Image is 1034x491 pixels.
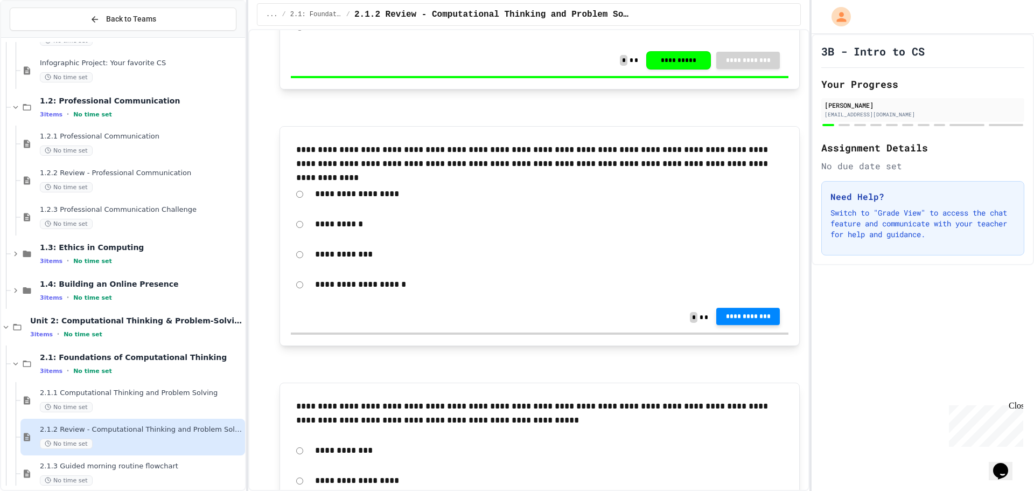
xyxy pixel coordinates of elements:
[40,439,93,449] span: No time set
[40,368,62,375] span: 3 items
[821,77,1024,92] h2: Your Progress
[40,96,243,106] span: 1.2: Professional Communication
[40,169,243,178] span: 1.2.2 Review - Professional Communication
[40,425,243,434] span: 2.1.2 Review - Computational Thinking and Problem Solving
[989,448,1023,480] iframe: chat widget
[40,111,62,118] span: 3 items
[40,294,62,301] span: 3 items
[40,279,243,289] span: 1.4: Building an Online Presence
[821,140,1024,155] h2: Assignment Details
[354,8,630,21] span: 2.1.2 Review - Computational Thinking and Problem Solving
[290,10,342,19] span: 2.1: Foundations of Computational Thinking
[821,160,1024,172] div: No due date set
[67,110,69,119] span: •
[40,475,93,486] span: No time set
[40,462,243,471] span: 2.1.3 Guided morning routine flowchart
[825,110,1021,119] div: [EMAIL_ADDRESS][DOMAIN_NAME]
[40,402,93,412] span: No time set
[10,8,236,31] button: Back to Teams
[57,330,59,338] span: •
[4,4,74,68] div: Chat with us now!Close
[30,331,53,338] span: 3 items
[106,13,156,25] span: Back to Teams
[820,4,854,29] div: My Account
[40,243,243,252] span: 1.3: Ethics in Computing
[282,10,286,19] span: /
[830,208,1015,240] p: Switch to "Grade View" to access the chat feature and communicate with your teacher for help and ...
[40,258,62,265] span: 3 items
[73,368,112,375] span: No time set
[64,331,102,338] span: No time set
[821,44,925,59] h1: 3B - Intro to CS
[266,10,278,19] span: ...
[73,294,112,301] span: No time set
[40,219,93,229] span: No time set
[825,100,1021,110] div: [PERSON_NAME]
[40,205,243,215] span: 1.2.3 Professional Communication Challenge
[40,132,243,141] span: 1.2.1 Professional Communication
[40,72,93,82] span: No time set
[830,190,1015,203] h3: Need Help?
[40,59,243,68] span: Infographic Project: Your favorite CS
[346,10,350,19] span: /
[67,366,69,375] span: •
[40,389,243,398] span: 2.1.1 Computational Thinking and Problem Solving
[30,316,243,326] span: Unit 2: Computational Thinking & Problem-Solving
[945,401,1023,447] iframe: chat widget
[40,352,243,362] span: 2.1: Foundations of Computational Thinking
[40,146,93,156] span: No time set
[40,182,93,192] span: No time set
[73,111,112,118] span: No time set
[67,257,69,265] span: •
[73,258,112,265] span: No time set
[67,293,69,302] span: •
